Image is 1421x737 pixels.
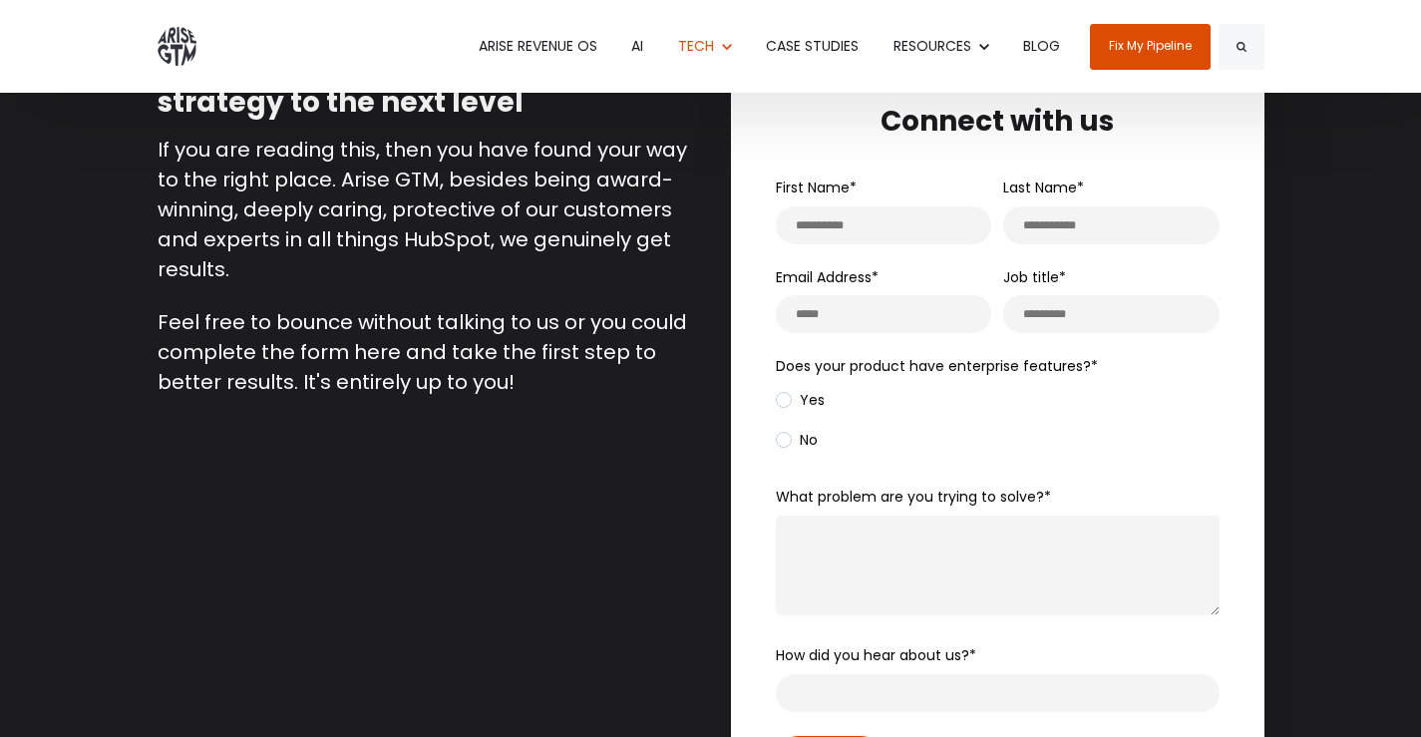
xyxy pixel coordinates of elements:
[158,135,696,284] p: If you are reading this, then you have found your way to the right place. Arise GTM, besides bein...
[893,36,971,56] span: RESOURCES
[158,307,696,397] p: Feel free to bounce without talking to us or you could complete the form here and take the first ...
[1003,178,1077,197] span: Last Name
[776,103,1220,141] h2: Connect with us
[776,178,850,197] span: First Name
[776,391,825,410] span: Yes
[1219,24,1264,70] button: Search
[1090,24,1211,70] a: Fix My Pipeline
[776,645,969,665] span: How did you hear about us?
[776,356,1091,376] span: Does your product have enterprise features?
[678,36,679,37] span: Show submenu for TECH
[1003,267,1059,287] span: Job title
[678,36,714,56] span: TECH
[776,267,872,287] span: Email Address
[776,431,818,450] span: No
[893,36,894,37] span: Show submenu for RESOURCES
[158,27,196,66] img: ARISE GTM logo grey
[776,487,1044,507] span: What problem are you trying to solve?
